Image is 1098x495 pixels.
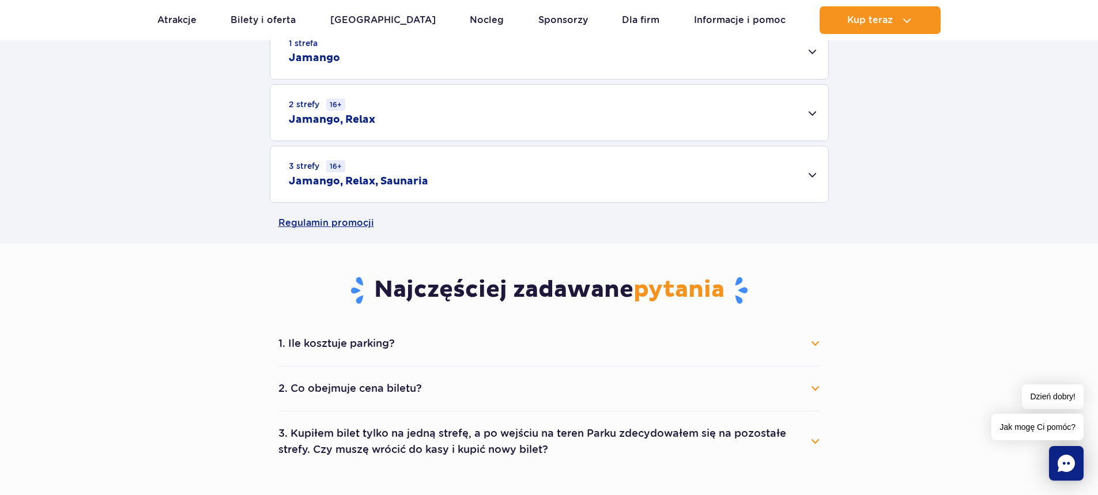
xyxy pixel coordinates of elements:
[278,376,820,401] button: 2. Co obejmuje cena biletu?
[1049,446,1084,481] div: Chat
[278,203,820,243] a: Regulamin promocji
[470,6,504,34] a: Nocleg
[330,6,436,34] a: [GEOGRAPHIC_DATA]
[278,421,820,462] button: 3. Kupiłem bilet tylko na jedną strefę, a po wejściu na teren Parku zdecydowałem się na pozostałe...
[326,160,345,172] small: 16+
[820,6,941,34] button: Kup teraz
[538,6,588,34] a: Sponsorzy
[847,15,893,25] span: Kup teraz
[289,160,345,172] small: 3 strefy
[694,6,786,34] a: Informacje i pomoc
[157,6,197,34] a: Atrakcje
[289,113,375,127] h2: Jamango, Relax
[278,331,820,356] button: 1. Ile kosztuje parking?
[278,275,820,305] h3: Najczęściej zadawane
[289,37,318,49] small: 1 strefa
[289,175,428,188] h2: Jamango, Relax, Saunaria
[633,275,725,304] span: pytania
[622,6,659,34] a: Dla firm
[231,6,296,34] a: Bilety i oferta
[289,99,345,111] small: 2 strefy
[326,99,345,111] small: 16+
[289,51,340,65] h2: Jamango
[991,414,1084,440] span: Jak mogę Ci pomóc?
[1022,384,1084,409] span: Dzień dobry!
